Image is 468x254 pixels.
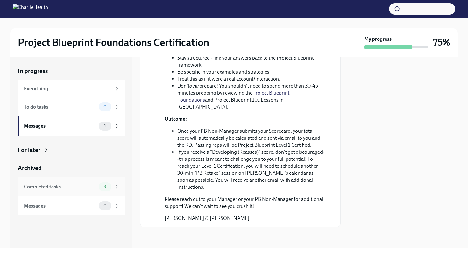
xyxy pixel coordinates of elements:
[18,67,125,75] a: In progress
[100,184,110,189] span: 3
[18,116,125,136] a: Messages1
[13,4,48,14] img: CharlieHealth
[177,149,325,191] li: If you receive a "Developing (Reasses)" score, don't get discouraged--this process is meant to ch...
[177,90,289,103] a: Project Blueprint Foundations
[100,104,110,109] span: 0
[18,146,125,154] a: For later
[24,103,96,110] div: To do tasks
[18,97,125,116] a: To do tasks0
[177,82,325,110] li: Don't prepare! You shouldn't need to spend more than 30-45 minutes prepping by reviewing the and ...
[18,177,125,196] a: Completed tasks3
[18,36,209,49] h2: Project Blueprint Foundations Certification
[177,75,325,82] li: Treat this as if it were a real account/interaction.
[18,80,125,97] a: Everything
[24,85,111,92] div: Everything
[165,196,325,210] p: Please reach out to your Manager or your PB Non-Manager for additional support! We can't wait to ...
[177,54,325,68] li: Stay structured - link your answers back to the Project Blueprint framework.
[18,146,40,154] div: For later
[189,83,199,89] em: over
[18,196,125,215] a: Messages0
[24,183,96,190] div: Completed tasks
[165,116,187,122] strong: Outcome:
[433,37,450,48] h3: 75%
[24,123,96,130] div: Messages
[364,36,392,43] strong: My progress
[165,215,325,222] p: [PERSON_NAME] & [PERSON_NAME]
[177,128,325,149] li: Once your PB Non-Manager submits your Scorecard, your total score will automatically be calculate...
[100,123,110,128] span: 1
[18,164,125,172] a: Archived
[177,68,325,75] li: Be specific in your examples and strategies.
[100,203,110,208] span: 0
[24,202,96,209] div: Messages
